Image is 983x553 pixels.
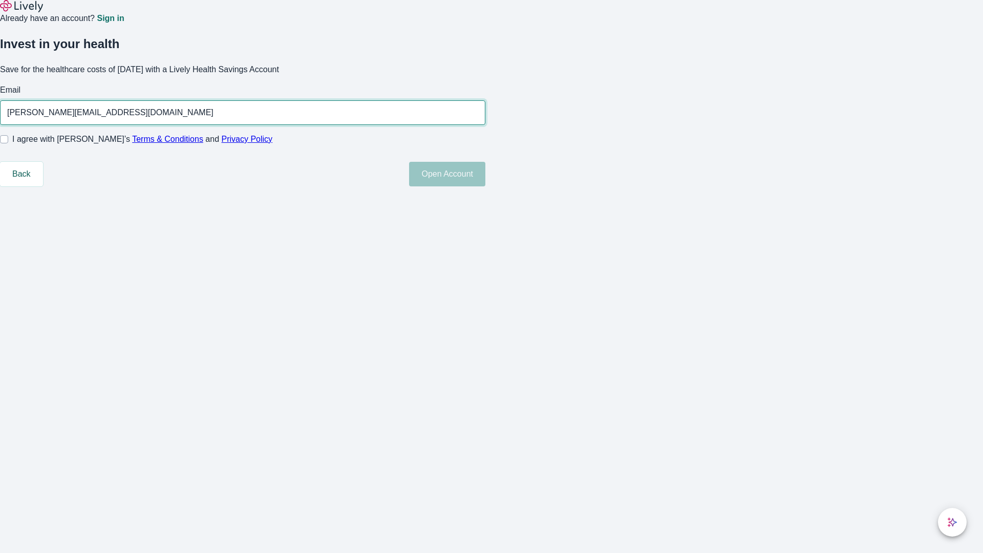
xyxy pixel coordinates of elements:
a: Privacy Policy [222,135,273,143]
span: I agree with [PERSON_NAME]’s and [12,133,272,145]
svg: Lively AI Assistant [947,517,957,527]
button: chat [938,508,967,537]
a: Terms & Conditions [132,135,203,143]
a: Sign in [97,14,124,23]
